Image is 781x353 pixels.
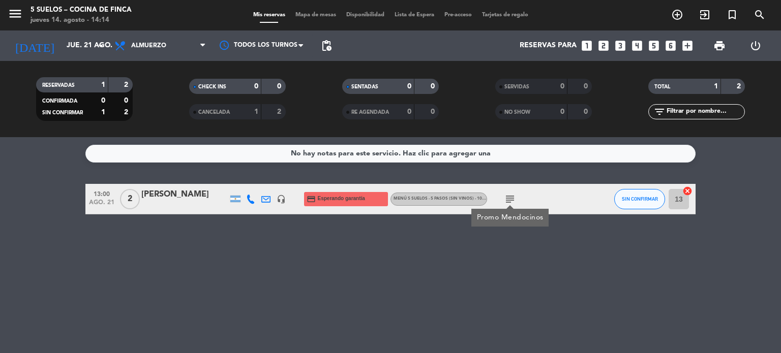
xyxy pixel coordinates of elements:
strong: 2 [277,108,283,115]
div: LOG OUT [737,30,773,61]
strong: 0 [431,108,437,115]
span: TOTAL [654,84,670,89]
strong: 2 [737,83,743,90]
span: CANCELADA [198,110,230,115]
i: menu [8,6,23,21]
i: power_settings_new [749,40,762,52]
input: Filtrar por nombre... [666,106,744,117]
strong: 2 [124,81,130,88]
i: search [754,9,766,21]
i: looks_one [580,39,593,52]
strong: 0 [407,108,411,115]
div: No hay notas para este servicio. Haz clic para agregar una [291,148,491,159]
strong: 1 [101,81,105,88]
strong: 0 [407,83,411,90]
strong: 0 [431,83,437,90]
i: subject [504,193,516,205]
span: print [713,40,726,52]
strong: 0 [584,83,590,90]
strong: 0 [277,83,283,90]
span: Mapa de mesas [290,12,341,18]
span: Almuerzo [131,42,166,49]
div: 5 SUELOS – COCINA DE FINCA [31,5,132,15]
i: credit_card [307,195,316,204]
i: looks_two [597,39,610,52]
span: Reservas para [520,42,577,50]
i: looks_5 [647,39,660,52]
strong: 0 [124,97,130,104]
i: headset_mic [277,195,286,204]
i: looks_4 [630,39,644,52]
i: add_box [681,39,694,52]
span: Pre-acceso [439,12,477,18]
span: ago. 21 [89,199,114,211]
div: [PERSON_NAME] [141,188,228,201]
span: Tarjetas de regalo [477,12,533,18]
strong: 1 [714,83,718,90]
span: Lista de Espera [389,12,439,18]
strong: 1 [101,109,105,116]
span: Esperando garantía [318,195,365,203]
span: SIN CONFIRMAR [42,110,83,115]
span: pending_actions [320,40,333,52]
span: RE AGENDADA [351,110,389,115]
span: SIN CONFIRMAR [622,196,658,202]
span: Disponibilidad [341,12,389,18]
div: jueves 14. agosto - 14:14 [31,15,132,25]
span: RESERVADAS [42,83,75,88]
i: filter_list [653,106,666,118]
span: NO SHOW [504,110,530,115]
strong: 0 [584,108,590,115]
span: Mis reservas [248,12,290,18]
button: menu [8,6,23,25]
i: [DATE] [8,35,62,57]
strong: 2 [124,109,130,116]
span: CONFIRMADA [42,99,77,104]
span: MENÚ 5 SUELOS - 5 PASOS (Sin vinos) - 105.000ARS [394,197,528,201]
i: arrow_drop_down [95,40,107,52]
button: SIN CONFIRMAR [614,189,665,209]
span: SENTADAS [351,84,378,89]
strong: 1 [254,108,258,115]
span: 13:00 [89,187,114,199]
i: exit_to_app [699,9,711,21]
span: SERVIDAS [504,84,529,89]
span: 2 [120,189,140,209]
strong: 0 [560,108,564,115]
strong: 0 [560,83,564,90]
span: CHECK INS [198,84,226,89]
i: cancel [682,186,693,196]
strong: 0 [101,97,105,104]
i: looks_3 [614,39,627,52]
div: Promo Mendocinos [477,212,544,223]
i: looks_6 [664,39,677,52]
i: add_circle_outline [671,9,683,21]
i: turned_in_not [726,9,738,21]
strong: 0 [254,83,258,90]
